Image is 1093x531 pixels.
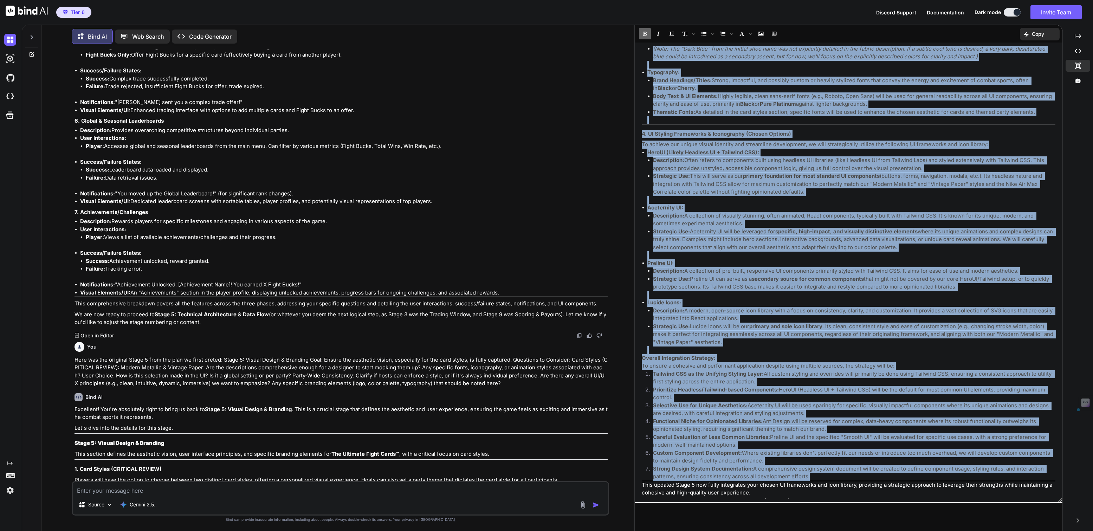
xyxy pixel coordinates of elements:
[653,323,690,330] strong: Strategic Use:
[130,501,157,508] p: Gemini 2.5..
[6,6,48,16] img: Bind AI
[577,333,582,338] img: copy
[86,142,608,150] li: Accesses global and seasonal leaderboards from the main menu. Can filter by various metrics (Figh...
[653,418,763,425] strong: Functional Niche for Opinionated Libraries:
[876,9,916,16] button: Discord Support
[653,449,742,456] strong: Custom Component Development:
[80,281,608,289] li: "Achievement Unlocked: [Achievement Name]! You earned X Fight Bucks!"
[80,107,130,114] strong: Visual Elements/UI:
[80,67,142,74] strong: Success/Failure States:
[86,234,104,240] strong: Player:
[86,83,608,91] li: Trade rejected, insufficient Fight Bucks for offer, trade expired.
[653,172,1055,196] li: This will serve as our (buttons, forms, navigation, modals, etc.). Its headless nature and integr...
[1030,5,1082,19] button: Invite Team
[653,156,1055,172] li: Often refers to components built using headless UI libraries (like Headless UI from Tailwind Labs...
[593,501,600,509] img: icon
[106,502,112,508] img: Pick Models
[647,402,1055,417] li: Aceternity UI will be used sparingly for specific, visually impactful components where its unique...
[75,450,608,458] p: This section defines the aesthetic vision, user interface principles, and specific branding eleme...
[749,323,822,330] strong: primary and sole icon library
[653,267,684,274] strong: Description:
[653,77,712,84] strong: Brand Headings/Titles:
[717,28,735,40] span: Insert Ordered List
[653,465,753,472] strong: Strong Design System Documentation:
[647,299,681,306] strong: Lucide Icons:
[647,465,1055,481] li: A comprehensive design system document will be created to define component usage, styling rules, ...
[653,434,770,440] strong: Careful Evaluation of Less Common Libraries:
[653,370,764,377] strong: Tailwind CSS as the Unifying Styling Layer:
[80,98,608,106] li: "[PERSON_NAME] sent you a complex trade offer!"
[642,497,1055,505] p: What's next? Shall we proceed to or another area?
[653,267,1055,275] li: A collection of pre-built, responsive UI components primarily styled with Tailwind CSS. It aims f...
[652,28,665,40] span: Italic
[87,343,97,350] h6: You
[755,28,767,40] span: Insert Image
[647,149,759,156] strong: HeroUI (Likely Headless UI + Tailwind CSS):
[86,166,608,174] li: Leaderboard data loaded and displayed.
[72,517,609,522] p: Bind can provide inaccurate information, including about people. Always double-check its answers....
[86,44,163,50] strong: Card + Fight Bucks Exchange:
[80,135,126,141] strong: User Interactions:
[679,28,697,40] span: Font size
[927,9,964,15] span: Documentation
[86,265,105,272] strong: Failure:
[658,85,672,91] strong: Black
[596,333,602,338] img: dislike
[647,417,1055,433] li: Ant Design will be reserved for complex, data-heavy components where its robust functionality out...
[642,130,791,137] strong: 4. UI Styling Frameworks & Iconography (Chosen Options)
[647,433,1055,449] li: Preline UI and the specified "Smooth UI" will be evaluated for specific use cases, with a strong ...
[876,9,916,15] span: Discord Support
[760,101,796,107] strong: Pure Platinum
[86,83,105,90] strong: Failure:
[653,386,779,393] strong: Prioritize Headless/Tailwind-based Components:
[80,99,115,105] strong: Notifications:
[86,265,608,273] li: Tracking error.
[86,166,109,173] strong: Success:
[132,32,164,41] p: Web Search
[752,276,864,282] strong: secondary source for common components
[653,323,1055,347] li: Lucide Icons will be our . Its clean, consistent style and ease of customization (e.g., changing ...
[639,28,651,40] span: Bold
[665,28,678,40] span: Underline
[80,127,608,135] li: Provides overarching competitive structures beyond individual parties.
[698,28,716,40] span: Insert Unordered List
[587,333,592,338] img: like
[86,51,608,59] li: Offer Fight Bucks for a specific card (effectively buying a card from another player).
[736,28,754,40] span: Font family
[88,32,107,41] p: Bind AI
[775,228,918,235] strong: specific, high-impact, and visually distinctive elements
[75,300,608,308] p: This comprehensive breakdown covers all the features across the three phases, addressing your spe...
[4,34,16,46] img: darkChat
[642,481,1055,497] p: This updated Stage 5 now fully integrates your chosen UI frameworks and icon library, providing a...
[653,307,684,314] strong: Description:
[653,92,1055,108] li: Highly legible, clean sans-serif fonts (e.g., Roboto, Open Sans) will be used for general readabi...
[86,51,131,58] strong: Fight Bucks Only:
[642,141,1055,149] p: To achieve our unique visual identity and streamline development, we will strategically utilize t...
[975,9,1001,16] span: Dark mode
[80,250,142,256] strong: Success/Failure States:
[653,307,1055,323] li: A modern, open-source icon library with a focus on consistency, clarity, and customization. It pr...
[743,173,880,179] strong: primary foundation for most standard UI components
[740,101,755,107] strong: Black
[927,9,964,16] button: Documentation
[4,72,16,84] img: githubDark
[63,10,68,14] img: premium
[86,257,608,265] li: Achievement unlocked, reward granted.
[642,355,716,361] strong: Overall Integration Strategy:
[653,212,1055,228] li: A collection of visually stunning, often animated, React components, typically built with Tailwin...
[205,406,292,413] strong: Stage 5: Visual Design & Branding
[75,476,608,484] p: Players will have the option to choose between two distinct card styles, offering a personalized ...
[80,281,115,288] strong: Notifications:
[647,69,680,76] strong: Typography:
[80,218,111,225] strong: Description:
[80,197,608,206] li: Dedicated leaderboard screens with sortable tables, player profiles, and potentially visual repre...
[80,332,114,339] p: Open in Editor
[86,75,109,82] strong: Success:
[75,117,164,124] strong: 6. Global & Seasonal Leaderboards
[726,497,840,504] strong: Stage 6: Technical Architecture & Data Flow
[75,209,148,215] strong: 7. Achievements/Challenges
[331,451,399,457] strong: The Ultimate Fight Cards™
[653,108,1055,116] li: As detailed in the card styles section, specific fonts will be used to enhance the chosen aesthet...
[80,289,130,296] strong: Visual Elements/UI:
[653,228,690,235] strong: Strategic Use:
